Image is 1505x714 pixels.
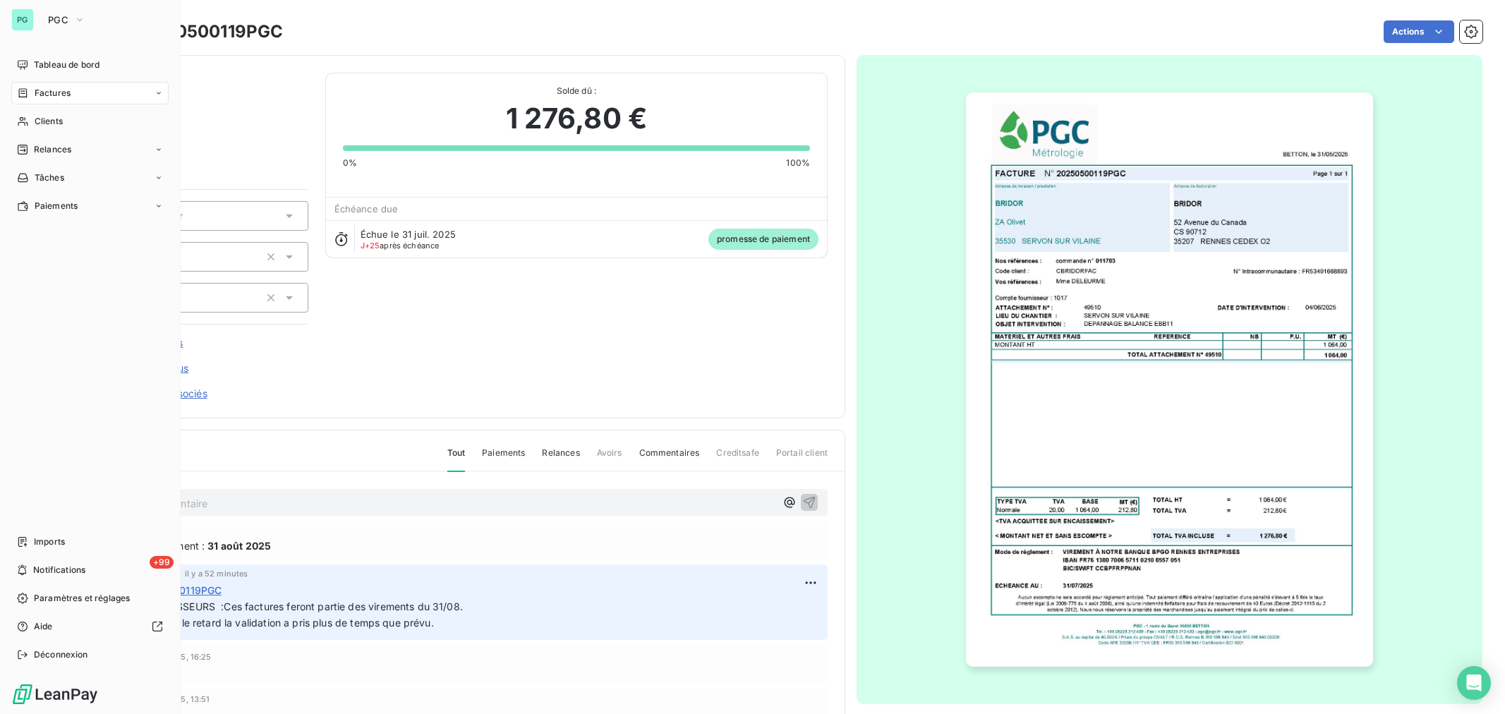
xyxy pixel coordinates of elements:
span: Paiements [35,200,78,212]
span: J+25 [361,241,380,250]
span: PGC [48,14,68,25]
span: Notifications [33,564,85,576]
span: Échéance due [334,203,399,214]
a: Imports [11,531,169,553]
span: Échue le 31 juil. 2025 [361,229,456,240]
a: Clients [11,110,169,133]
img: Logo LeanPay [11,683,99,706]
span: Tâches [35,171,64,184]
span: Imports [34,535,65,548]
a: Paramètres et réglages [11,587,169,610]
span: Déconnexion [34,648,88,661]
a: Tâches [11,167,169,189]
span: CBRIDORFAC [111,90,308,101]
span: Aide [34,620,53,633]
a: Aide [11,615,169,638]
span: Factures [35,87,71,99]
span: +99 [150,556,174,569]
span: Avoirs [597,447,622,471]
span: Tout [447,447,466,472]
span: Clients [35,115,63,128]
button: Actions [1384,20,1454,43]
span: Paramètres et réglages [34,592,130,605]
a: Factures [11,82,169,104]
span: Solde dû : [343,85,810,97]
div: PG [11,8,34,31]
span: 1 276,80 € [506,97,648,140]
div: Open Intercom Messenger [1457,666,1491,700]
span: SERVICE FOURNISSEURS :Ces factures feront partie des virements du 31/08. [94,600,463,612]
span: Portail client [776,447,828,471]
span: Nos excuses pour le retard la validation a pris plus de temps que prévu. [94,617,434,629]
span: 0% [343,157,357,169]
span: 31 août 2025 [207,538,271,553]
span: 100% [786,157,810,169]
span: promesse de paiement [708,229,818,250]
span: Paiements [482,447,525,471]
span: Relances [34,143,71,156]
span: Tableau de bord [34,59,99,71]
span: Creditsafe [716,447,759,471]
img: invoice_thumbnail [966,92,1372,667]
a: Relances [11,138,169,161]
span: il y a 52 minutes [185,569,248,578]
span: Commentaires [639,447,700,471]
span: après échéance [361,241,440,250]
a: Paiements [11,195,169,217]
span: Relances [542,447,579,471]
a: Tableau de bord [11,54,169,76]
h3: 20250500119PGC [132,19,283,44]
